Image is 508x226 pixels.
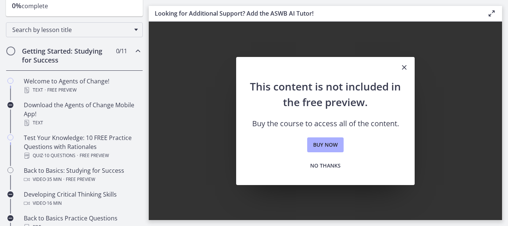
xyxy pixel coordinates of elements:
span: · [77,151,78,160]
span: Search by lesson title [12,26,131,34]
span: · 10 Questions [43,151,75,160]
h2: This content is not included in the free preview. [248,79,403,110]
div: Text [24,118,140,127]
span: Free preview [66,175,95,184]
span: · 35 min [46,175,62,184]
span: Free preview [80,151,109,160]
div: Video [24,175,140,184]
div: Video [24,199,140,208]
div: Download the Agents of Change Mobile App! [24,101,140,127]
span: No thanks [310,161,341,170]
span: · [45,86,46,95]
div: Test Your Knowledge: 10 FREE Practice Questions with Rationales [24,133,140,160]
span: 0% [12,1,22,10]
div: Search by lesson title [6,22,143,37]
div: Welcome to Agents of Change! [24,77,140,95]
span: 0 / 11 [116,47,127,55]
h3: Looking for Additional Support? Add the ASWB AI Tutor! [155,9,475,18]
div: Developing Critical Thinking Skills [24,190,140,208]
p: complete [12,1,137,10]
div: Text [24,86,140,95]
p: Buy the course to access all of the content. [248,119,403,128]
span: · 16 min [46,199,62,208]
h2: Getting Started: Studying for Success [22,47,113,64]
div: Quiz [24,151,140,160]
div: Back to Basics: Studying for Success [24,166,140,184]
span: · [63,175,64,184]
button: No thanks [304,158,347,173]
a: Buy now [307,137,344,152]
span: Free preview [47,86,77,95]
button: Close [394,57,415,79]
span: Buy now [313,140,338,149]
